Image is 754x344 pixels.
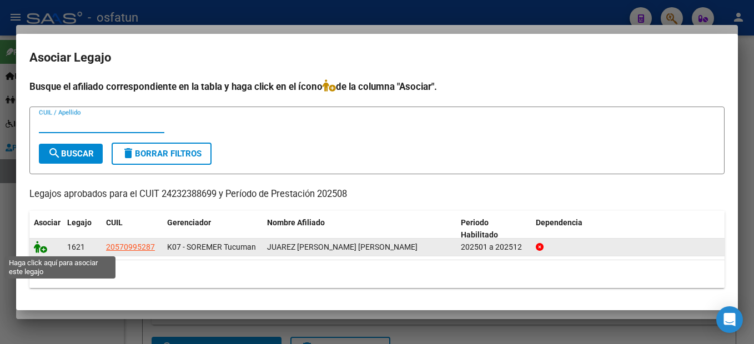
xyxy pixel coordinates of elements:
[716,306,743,333] div: Open Intercom Messenger
[267,218,325,227] span: Nombre Afiliado
[102,211,163,247] datatable-header-cell: CUIL
[167,218,211,227] span: Gerenciador
[29,47,725,68] h2: Asociar Legajo
[536,218,582,227] span: Dependencia
[39,144,103,164] button: Buscar
[67,242,85,251] span: 1621
[67,218,92,227] span: Legajo
[456,211,531,247] datatable-header-cell: Periodo Habilitado
[267,242,418,251] span: JUAREZ MOLINA THIAGO BENJAMIN
[29,260,725,288] div: 1 registros
[122,149,202,159] span: Borrar Filtros
[461,241,527,254] div: 202501 a 202512
[112,143,212,165] button: Borrar Filtros
[106,218,123,227] span: CUIL
[29,79,725,94] h4: Busque el afiliado correspondiente en la tabla y haga click en el ícono de la columna "Asociar".
[48,146,61,160] mat-icon: search
[63,211,102,247] datatable-header-cell: Legajo
[122,146,135,160] mat-icon: delete
[167,242,256,251] span: K07 - SOREMER Tucuman
[263,211,456,247] datatable-header-cell: Nombre Afiliado
[34,218,61,227] span: Asociar
[163,211,263,247] datatable-header-cell: Gerenciador
[29,211,63,247] datatable-header-cell: Asociar
[531,211,725,247] datatable-header-cell: Dependencia
[29,188,725,201] p: Legajos aprobados para el CUIT 24232388699 y Período de Prestación 202508
[48,149,94,159] span: Buscar
[106,242,155,251] span: 20570995287
[461,218,498,240] span: Periodo Habilitado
